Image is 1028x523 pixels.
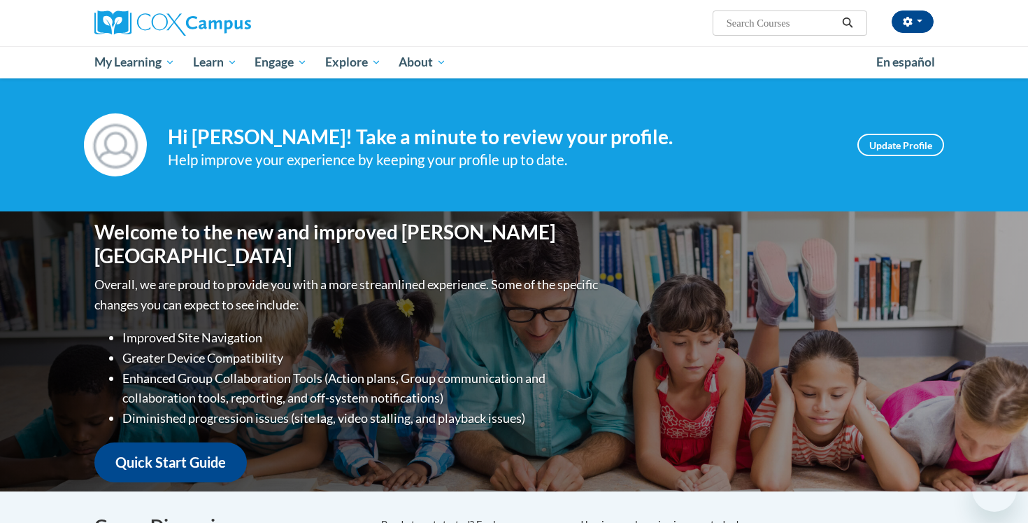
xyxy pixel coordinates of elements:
a: Quick Start Guide [94,442,247,482]
img: Cox Campus [94,11,251,36]
h1: Welcome to the new and improved [PERSON_NAME][GEOGRAPHIC_DATA] [94,221,601,267]
li: Improved Site Navigation [122,328,601,348]
a: Cox Campus [94,11,360,36]
span: En español [876,55,935,69]
h4: Hi [PERSON_NAME]! Take a minute to review your profile. [168,125,836,149]
span: About [399,54,446,71]
div: Help improve your experience by keeping your profile up to date. [168,148,836,172]
div: Main menu [73,46,955,78]
a: Learn [184,46,246,78]
a: Update Profile [857,134,944,156]
iframe: Button to launch messaging window [972,467,1017,512]
span: Explore [325,54,381,71]
input: Search Courses [725,15,837,32]
span: My Learning [94,54,175,71]
button: Search [837,15,858,32]
span: Engage [255,54,307,71]
p: Overall, we are proud to provide you with a more streamlined experience. Some of the specific cha... [94,274,601,315]
span: Learn [193,54,237,71]
li: Diminished progression issues (site lag, video stalling, and playback issues) [122,408,601,428]
a: En español [867,48,944,77]
a: My Learning [85,46,184,78]
li: Enhanced Group Collaboration Tools (Action plans, Group communication and collaboration tools, re... [122,368,601,409]
button: Account Settings [892,11,934,33]
li: Greater Device Compatibility [122,348,601,368]
a: Explore [316,46,390,78]
a: Engage [245,46,316,78]
a: About [390,46,456,78]
img: Profile Image [84,113,147,176]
